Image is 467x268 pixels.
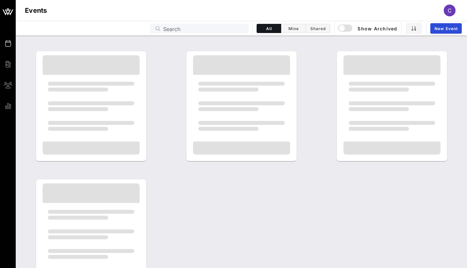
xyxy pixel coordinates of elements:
[430,23,462,34] a: New Event
[306,24,330,33] button: Shared
[257,24,281,33] button: All
[339,25,398,32] span: Show Archived
[434,26,458,31] span: New Event
[281,24,306,33] button: Mine
[310,26,326,31] span: Shared
[339,23,398,34] button: Show Archived
[444,5,456,16] div: C
[261,26,277,31] span: All
[448,7,452,14] span: C
[285,26,302,31] span: Mine
[25,5,47,16] h1: Events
